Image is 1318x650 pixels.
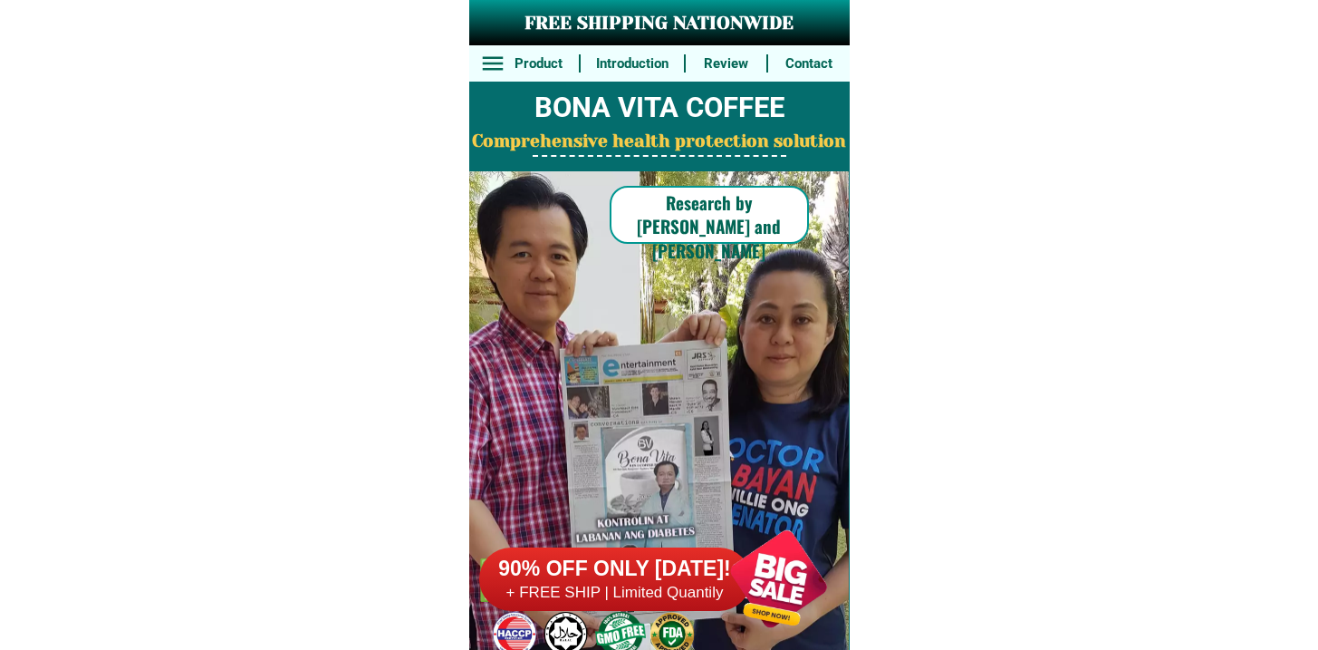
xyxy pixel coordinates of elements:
h6: Product [507,53,569,74]
h6: 90% OFF ONLY [DATE]! [479,556,751,583]
h3: FREE SHIPPING NATIONWIDE [469,10,850,37]
h2: Comprehensive health protection solution [469,129,850,155]
h6: Contact [778,53,840,74]
h6: Introduction [590,53,674,74]
h6: + FREE SHIP | Limited Quantily [479,583,751,603]
h6: Research by [PERSON_NAME] and [PERSON_NAME] [610,190,809,263]
h2: BONA VITA COFFEE [469,87,850,130]
h6: Review [696,53,757,74]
